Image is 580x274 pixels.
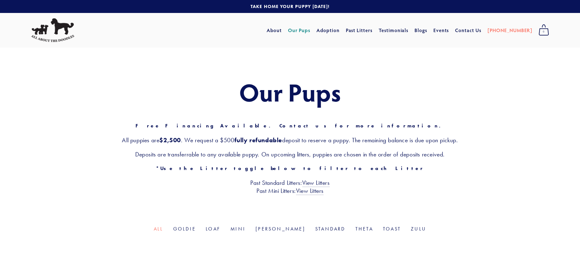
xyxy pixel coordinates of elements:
[256,226,305,232] a: [PERSON_NAME]
[535,23,552,38] a: 0 items in cart
[302,179,330,187] a: View Litters
[379,25,409,36] a: Testimonials
[433,25,449,36] a: Events
[455,25,481,36] a: Contact Us
[267,25,282,36] a: About
[488,25,532,36] a: [PHONE_NUMBER]
[355,226,373,232] a: Theta
[315,226,346,232] a: Standard
[173,226,196,232] a: Goldie
[383,226,401,232] a: Toast
[31,78,549,106] h1: Our Pups
[230,226,246,232] a: Mini
[296,187,324,195] a: View Litters
[31,150,549,158] h3: Deposits are transferrable to any available puppy. On upcoming litters, puppies are chosen in the...
[539,28,549,36] span: 0
[135,123,445,129] strong: Free Financing Available. Contact us for more information.
[31,179,549,195] h3: Past Standard Litters: Past Mini Litters:
[154,226,163,232] a: All
[415,25,427,36] a: Blogs
[156,165,424,171] strong: *Use the Litter toggle below to filter to each Litter
[159,136,181,144] strong: $2,500
[411,226,426,232] a: Zulu
[234,136,282,144] strong: fully refundable
[31,136,549,144] h3: All puppies are . We request a $500 deposit to reserve a puppy. The remaining balance is due upon...
[206,226,221,232] a: Loaf
[316,25,340,36] a: Adoption
[31,18,74,42] img: All About The Doodles
[346,27,373,33] a: Past Litters
[288,25,311,36] a: Our Pups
